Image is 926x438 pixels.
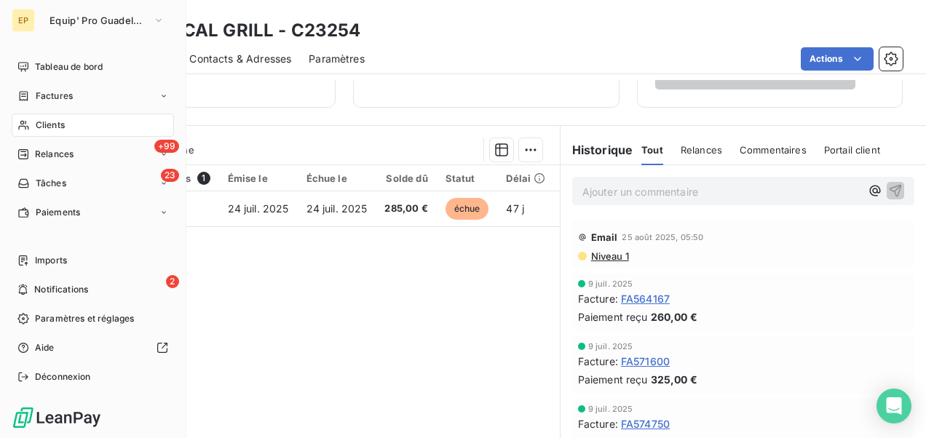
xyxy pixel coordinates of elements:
div: Échue le [306,172,368,184]
span: 285,00 € [384,202,427,216]
div: Émise le [228,172,289,184]
span: FA571600 [621,354,670,369]
span: Factures [36,89,73,103]
div: Statut [446,172,489,184]
img: Logo LeanPay [12,406,102,429]
span: Paiement reçu [578,309,648,324]
span: Paramètres [309,52,365,66]
span: Facture : [578,354,618,369]
span: 325,00 € [651,372,697,387]
span: Facture : [578,416,618,431]
span: Voir [673,68,823,80]
h6: Historique [561,141,633,159]
span: échue [446,198,489,220]
span: Paiements [36,206,80,219]
span: FA564167 [621,291,670,306]
span: Email [591,231,618,243]
div: Délai [506,172,545,184]
span: 9 juil. 2025 [588,342,633,351]
span: 260,00 € [651,309,697,324]
div: Solde dû [384,172,427,184]
h3: TROPICAL GRILL - C23254 [128,17,360,44]
span: +99 [154,140,179,153]
span: Tâches [36,177,66,190]
span: FA574750 [621,416,670,431]
span: Imports [35,254,67,267]
span: Aide [35,341,55,354]
span: Paramètres et réglages [35,312,134,325]
span: Portail client [824,144,880,156]
span: 24 juil. 2025 [228,202,289,215]
span: Niveau 1 [590,250,629,262]
span: 47 j [506,202,524,215]
span: 1 [197,172,210,185]
button: Actions [801,47,874,71]
div: EP [12,9,35,32]
span: Notifications [34,283,88,296]
span: Relances [681,144,722,156]
span: Contacts & Adresses [189,52,291,66]
span: Equip' Pro Guadeloupe [50,15,147,26]
span: 23 [161,169,179,182]
span: 24 juil. 2025 [306,202,368,215]
a: Aide [12,336,174,359]
span: Relances [35,148,74,161]
span: Commentaires [740,144,807,156]
span: 25 août 2025, 05:50 [622,233,703,242]
div: Open Intercom Messenger [876,389,911,423]
span: Clients [36,119,65,132]
span: 9 juil. 2025 [588,405,633,413]
span: Paiement reçu [578,372,648,387]
span: Tableau de bord [35,60,103,73]
span: 2 [166,275,179,288]
span: Facture : [578,291,618,306]
span: Déconnexion [35,370,91,383]
span: 9 juil. 2025 [588,279,633,288]
span: Tout [641,144,663,156]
